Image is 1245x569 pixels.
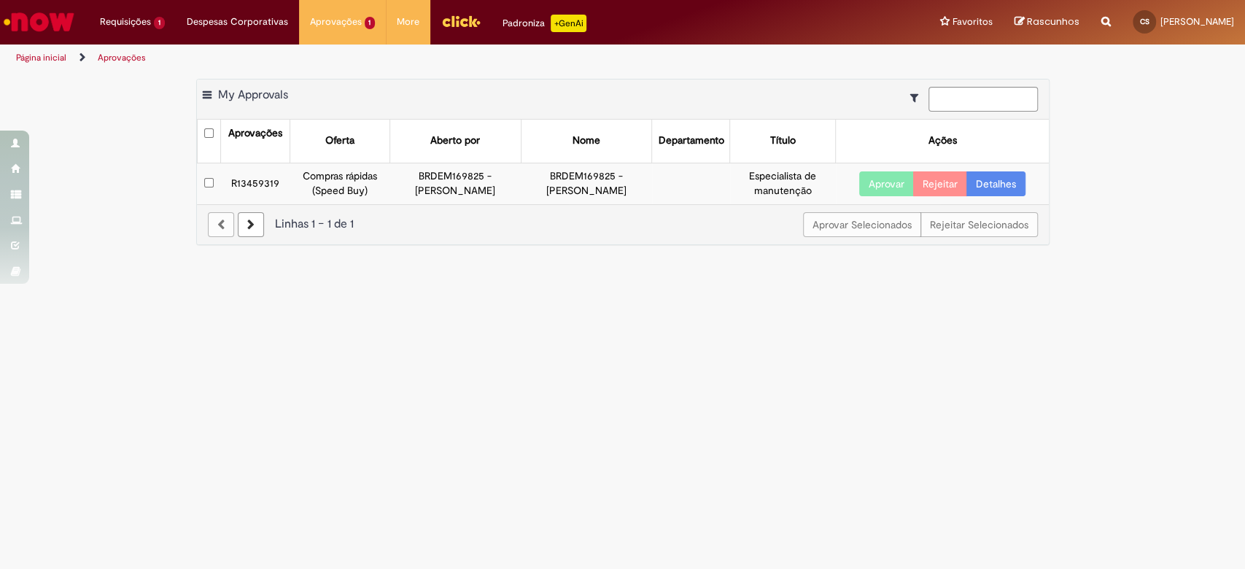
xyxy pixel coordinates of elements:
td: R13459319 [220,163,290,204]
i: Mostrar filtros para: Suas Solicitações [910,93,926,103]
div: Título [770,133,796,148]
span: CS [1140,17,1149,26]
a: Detalhes [966,171,1025,196]
img: ServiceNow [1,7,77,36]
div: Aberto por [430,133,480,148]
span: Requisições [100,15,151,29]
ul: Trilhas de página [11,44,819,71]
a: Página inicial [16,52,66,63]
td: BRDEM169825 - [PERSON_NAME] [389,163,521,204]
div: Ações [928,133,956,148]
td: BRDEM169825 - [PERSON_NAME] [521,163,652,204]
div: Linhas 1 − 1 de 1 [208,216,1038,233]
button: Aprovar [859,171,914,196]
th: Aprovações [220,120,290,163]
a: Aprovações [98,52,146,63]
div: Nome [573,133,600,148]
div: Departamento [658,133,724,148]
td: Compras rápidas (Speed Buy) [290,163,390,204]
td: Especialista de manutenção [730,163,836,204]
div: Aprovações [228,126,282,141]
button: Rejeitar [913,171,967,196]
span: [PERSON_NAME] [1160,15,1234,28]
div: Oferta [325,133,354,148]
span: My Approvals [218,88,288,102]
